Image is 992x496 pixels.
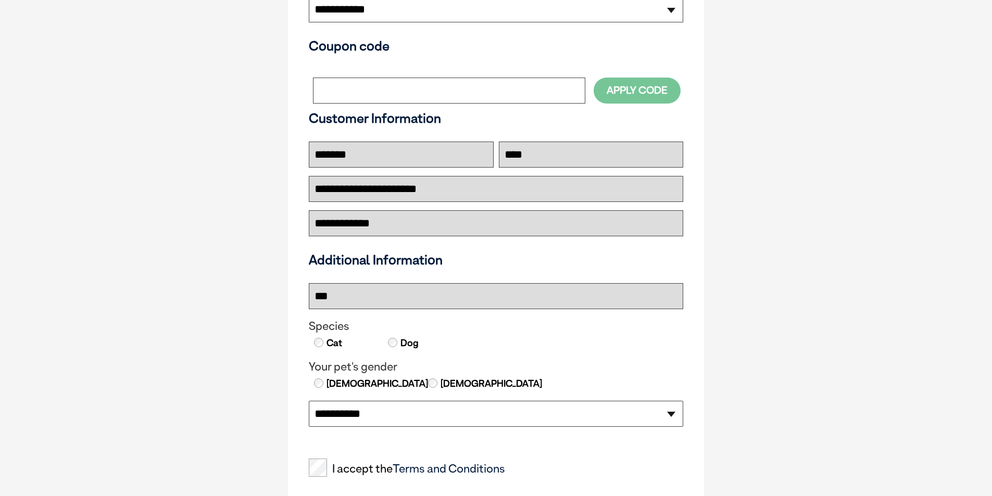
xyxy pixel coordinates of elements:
h3: Coupon code [309,38,683,54]
h3: Additional Information [305,252,687,268]
h3: Customer Information [309,110,683,126]
legend: Your pet's gender [309,360,683,374]
input: I accept theTerms and Conditions [309,459,327,477]
legend: Species [309,320,683,333]
button: Apply Code [594,78,681,103]
a: Terms and Conditions [393,462,505,475]
label: I accept the [309,462,505,476]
